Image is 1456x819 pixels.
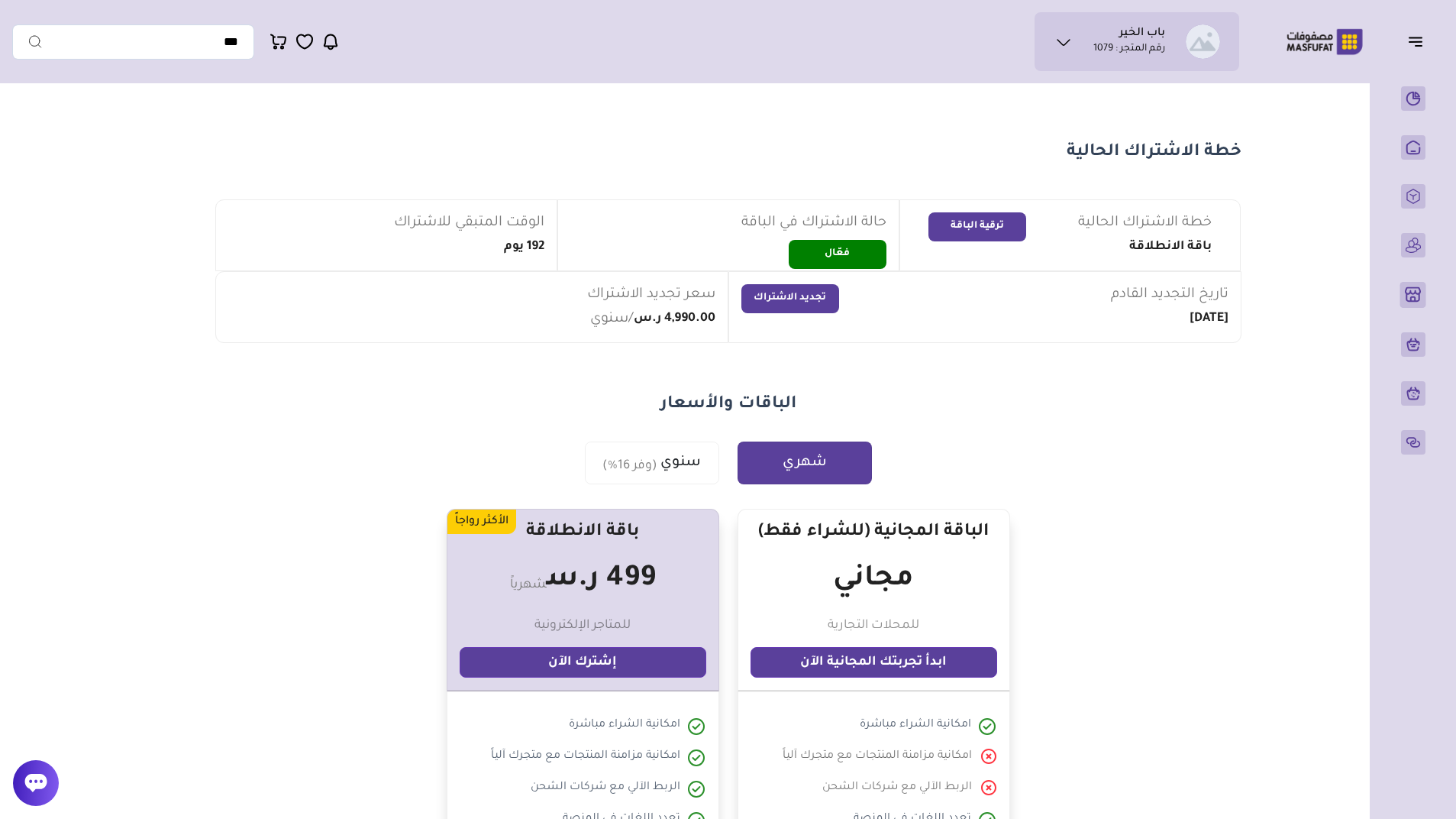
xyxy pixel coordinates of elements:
[1190,312,1228,327] h1: [DATE]
[833,555,914,604] h1: مجاني
[1093,42,1165,57] p: رقم المتجر : 1079
[751,647,997,678] a: ابدأ تجربتك المجانية الآن
[822,779,972,798] div: الربط الآلي مع شركات الشحن
[860,717,971,736] div: امكانية الشراء مباشرة
[394,212,544,234] span: الوقت المتبقي للاشتراك
[758,522,989,543] h1: الباقة المجانية (للشراء فقط)
[1111,284,1228,306] span: تاريخ التجديد القادم
[569,717,680,736] div: امكانية الشراء مباشرة
[602,457,657,475] sub: (وفر 16%)
[526,522,639,543] h1: باقة الانطلاقة
[491,748,680,767] div: امكانية مزامنة المنتجات مع متجرك آلياً
[634,312,715,327] h1: 4,990.00 ر.س
[1276,27,1374,57] img: Logo
[447,510,516,534] div: الأكثر رواجاً
[789,240,886,269] button: فعّال
[828,617,919,635] p: للمحلات التجارية
[741,284,839,313] button: تجديد الاشتراك
[1078,212,1212,234] span: خطة الاشتراك الحالية
[587,284,715,306] span: سعر تجديد الاشتراك
[783,748,972,767] div: امكانية مزامنة المنتجات مع متجرك آلياً
[738,442,872,484] button: شهري
[585,442,719,484] button: سنوي(وفر 16%)
[1119,27,1165,42] h1: باب الخير
[1186,24,1220,59] img: باب الخير
[179,393,1278,417] h1: الباقات والأسعار
[741,212,886,234] span: حالة الاشتراك في الباقة
[534,617,631,635] p: للمتاجر الإلكترونية
[504,240,544,255] h1: 192 يوم
[215,141,1241,165] h1: خطة الاشتراك الحالية
[510,555,656,604] h1: 499 ر.س
[460,647,706,678] a: إشترك الآن
[928,212,1026,241] button: ترقية الباقة
[531,779,680,798] div: الربط الآلي مع شركات الشحن
[1129,240,1212,255] h1: باقة الانطلاقة
[590,309,634,330] span: /سنوي
[510,578,547,592] sub: شهرياً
